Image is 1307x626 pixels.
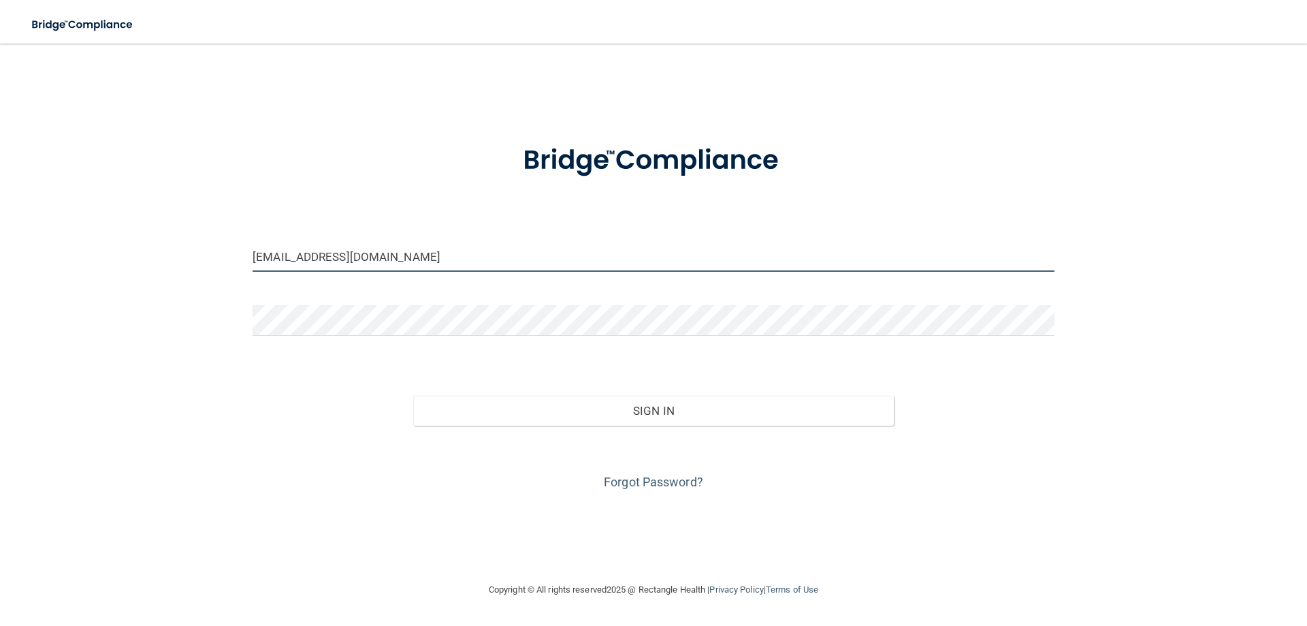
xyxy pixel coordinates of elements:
[253,241,1054,272] input: Email
[495,125,812,196] img: bridge_compliance_login_screen.278c3ca4.svg
[405,568,902,612] div: Copyright © All rights reserved 2025 @ Rectangle Health | |
[766,584,818,595] a: Terms of Use
[709,584,763,595] a: Privacy Policy
[604,475,703,489] a: Forgot Password?
[20,11,146,39] img: bridge_compliance_login_screen.278c3ca4.svg
[413,396,894,426] button: Sign In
